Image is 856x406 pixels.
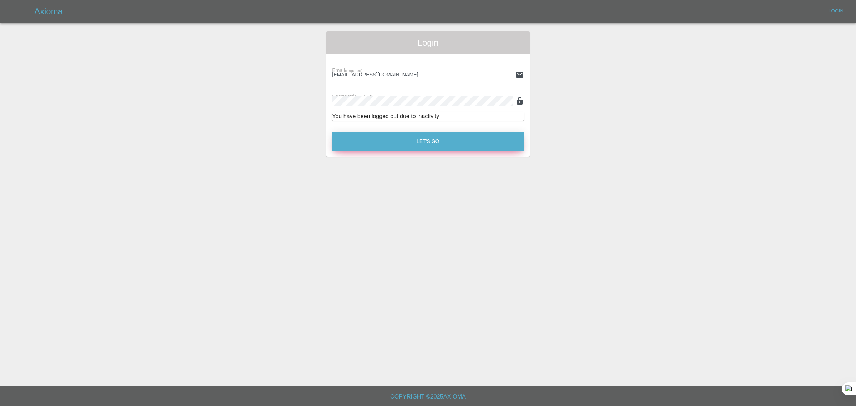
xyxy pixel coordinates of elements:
a: Login [825,6,847,17]
h5: Axioma [34,6,63,17]
div: You have been logged out due to inactivity [332,112,524,121]
small: (required) [345,68,363,73]
span: Login [332,37,524,49]
h6: Copyright © 2025 Axioma [6,392,850,402]
small: (required) [355,95,372,99]
span: Password [332,93,372,99]
span: Email [332,67,362,73]
button: Let's Go [332,132,524,151]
